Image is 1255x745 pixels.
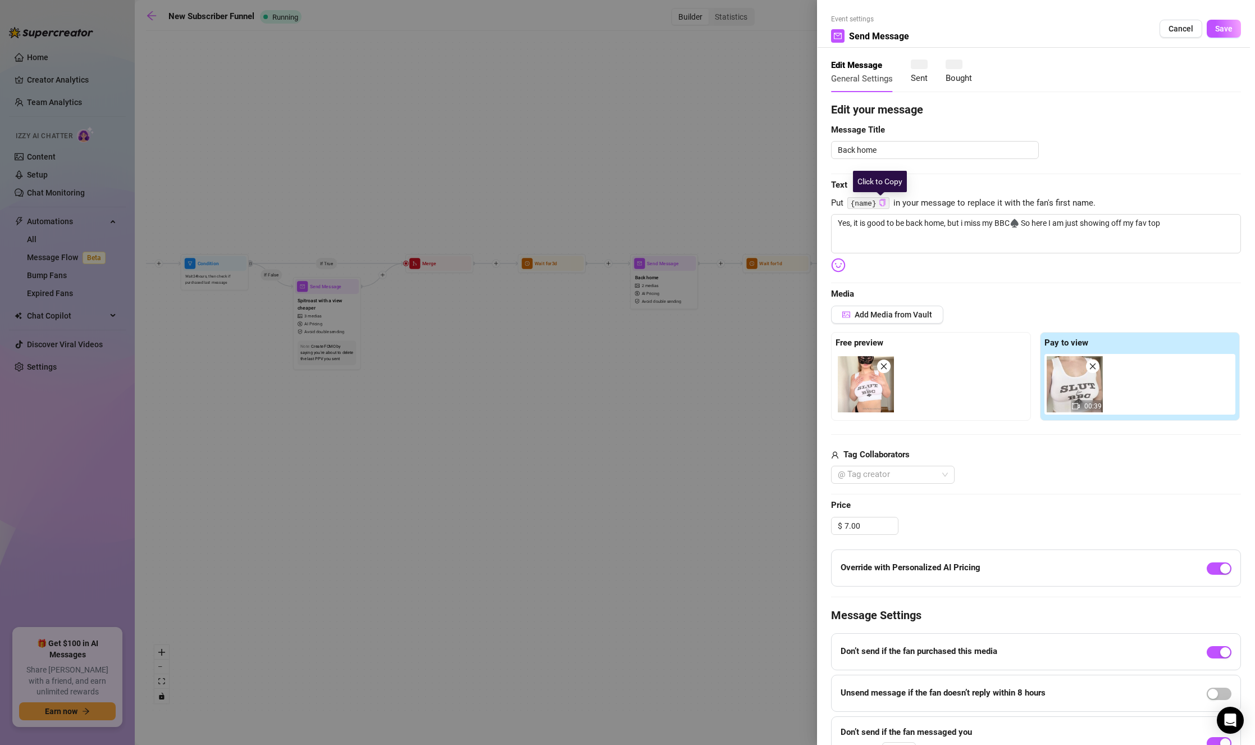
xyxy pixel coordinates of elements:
span: mail [834,32,842,40]
img: media [838,356,894,412]
strong: Don’t send if the fan messaged you [841,727,972,737]
strong: Free preview [836,338,883,348]
span: Event settings [831,14,909,25]
div: 00:39 [1047,356,1103,412]
strong: Edit your message [831,103,923,116]
span: copy [879,199,886,206]
span: Cancel [1169,24,1193,33]
strong: Don’t send if the fan purchased this media [841,646,997,656]
span: 00:39 [1084,402,1102,410]
span: Put in your message to replace it with the fan's first name. [831,197,1241,210]
span: close [880,362,888,370]
button: Save [1207,20,1241,38]
span: General Settings [831,74,893,84]
h4: Message Settings [831,607,1241,623]
span: Send Message [849,29,909,43]
span: close [1089,362,1097,370]
div: Open Intercom Messenger [1217,707,1244,734]
code: {name} [847,197,889,209]
span: user [831,448,839,462]
span: Sent [911,73,928,83]
strong: Text [831,180,847,190]
strong: Media [831,289,854,299]
strong: Tag Collaborators [843,449,910,460]
strong: Edit Message [831,60,882,70]
strong: Unsend message if the fan doesn’t reply within 8 hours [841,688,1046,698]
strong: Override with Personalized AI Pricing [841,562,980,573]
textarea: Back home [831,141,1039,159]
span: Bought [946,73,972,83]
textarea: Yes, it is good to be back home, but i miss my BBC♠️ So here I am just showing off my fav top [831,214,1241,253]
img: svg%3e [831,258,846,272]
strong: Price [831,500,851,510]
span: Add Media from Vault [855,310,932,319]
button: Add Media from Vault [831,306,943,324]
button: Click to Copy [879,199,886,207]
div: Click to Copy [853,171,907,192]
img: media [1047,356,1103,412]
strong: Message Title [831,125,885,135]
span: picture [842,311,850,319]
button: Cancel [1160,20,1202,38]
span: video-camera [1072,402,1080,410]
strong: Pay to view [1044,338,1088,348]
span: Save [1215,24,1233,33]
input: Free [845,517,898,534]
